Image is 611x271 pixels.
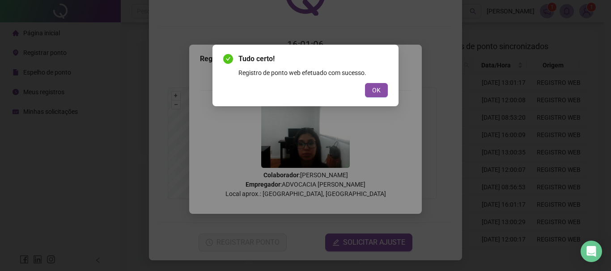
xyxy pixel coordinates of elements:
span: Tudo certo! [238,54,388,64]
button: OK [365,83,388,97]
span: OK [372,85,381,95]
div: Open Intercom Messenger [581,241,602,262]
div: Registro de ponto web efetuado com sucesso. [238,68,388,78]
span: check-circle [223,54,233,64]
